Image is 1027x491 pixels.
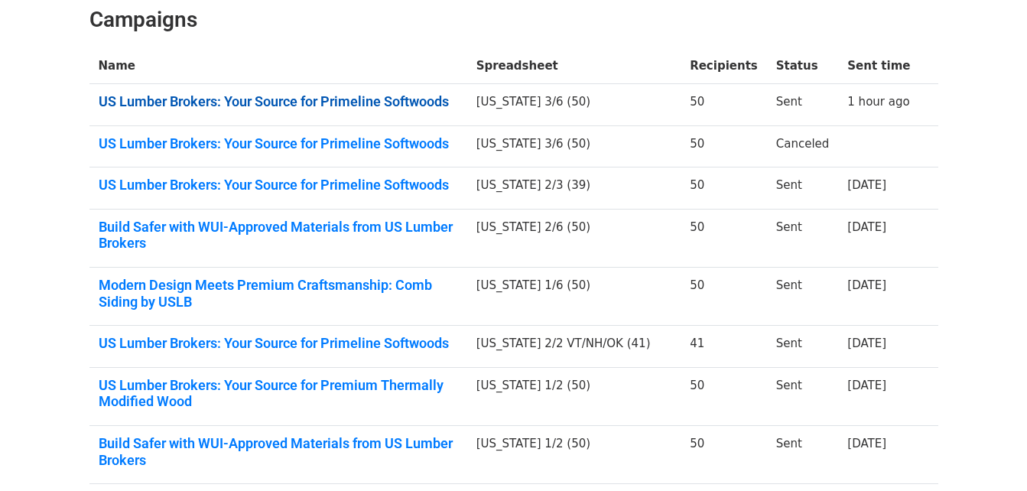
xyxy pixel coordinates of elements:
[681,48,767,84] th: Recipients
[767,84,839,126] td: Sent
[681,268,767,326] td: 50
[99,335,458,352] a: US Lumber Brokers: Your Source for Primeline Softwoods
[99,177,458,193] a: US Lumber Brokers: Your Source for Primeline Softwoods
[847,220,886,234] a: [DATE]
[847,95,909,109] a: 1 hour ago
[467,209,681,267] td: [US_STATE] 2/6 (50)
[767,48,839,84] th: Status
[951,418,1027,491] iframe: Chat Widget
[847,379,886,392] a: [DATE]
[89,7,938,33] h2: Campaigns
[467,48,681,84] th: Spreadsheet
[467,326,681,368] td: [US_STATE] 2/2 VT/NH/OK (41)
[847,437,886,450] a: [DATE]
[681,125,767,167] td: 50
[99,377,458,410] a: US Lumber Brokers: Your Source for Premium Thermally Modified Wood
[99,219,458,252] a: Build Safer with WUI-Approved Materials from US Lumber Brokers
[847,337,886,350] a: [DATE]
[681,326,767,368] td: 41
[767,167,839,210] td: Sent
[838,48,919,84] th: Sent time
[847,278,886,292] a: [DATE]
[467,268,681,326] td: [US_STATE] 1/6 (50)
[467,84,681,126] td: [US_STATE] 3/6 (50)
[467,125,681,167] td: [US_STATE] 3/6 (50)
[681,209,767,267] td: 50
[467,426,681,484] td: [US_STATE] 1/2 (50)
[767,268,839,326] td: Sent
[99,435,458,468] a: Build Safer with WUI-Approved Materials from US Lumber Brokers
[681,84,767,126] td: 50
[767,209,839,267] td: Sent
[681,426,767,484] td: 50
[99,135,458,152] a: US Lumber Brokers: Your Source for Primeline Softwoods
[767,367,839,425] td: Sent
[767,426,839,484] td: Sent
[681,167,767,210] td: 50
[681,367,767,425] td: 50
[847,178,886,192] a: [DATE]
[89,48,467,84] th: Name
[99,93,458,110] a: US Lumber Brokers: Your Source for Primeline Softwoods
[467,167,681,210] td: [US_STATE] 2/3 (39)
[767,326,839,368] td: Sent
[99,277,458,310] a: Modern Design Meets Premium Craftsmanship: Comb Siding by USLB
[767,125,839,167] td: Canceled
[467,367,681,425] td: [US_STATE] 1/2 (50)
